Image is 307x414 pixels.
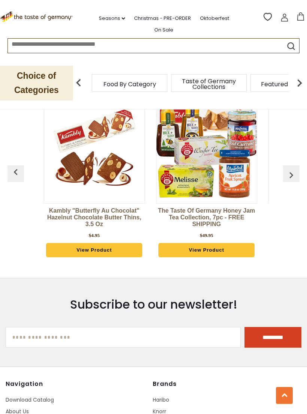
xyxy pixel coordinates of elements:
[89,232,100,239] div: $4.95
[44,101,145,201] img: Kambly
[292,75,307,90] img: next arrow
[6,396,54,403] a: Download Catalog
[99,14,125,22] a: Seasons
[200,14,229,22] a: Oktoberfest
[10,166,22,178] img: previous arrow
[6,380,148,388] h4: Navigation
[44,207,145,230] a: Kambly "Butterfly Au Chocolat" Hazelnut Chocolate Butter Thins, 3.5 oz
[6,297,301,312] h3: Subscribe to our newsletter!
[156,101,257,201] img: The Taste of Germany Honey Jam Tea Collection, 7pc - FREE SHIPPING
[154,26,173,34] a: On Sale
[200,232,213,239] div: $49.95
[179,78,239,90] a: Taste of Germany Collections
[134,14,191,22] a: Christmas - PRE-ORDER
[71,75,86,90] img: previous arrow
[46,243,142,257] a: View Product
[103,81,156,87] a: Food By Category
[156,207,257,230] a: The Taste of Germany Honey Jam Tea Collection, 7pc - FREE SHIPPING
[153,396,169,403] a: Haribo
[158,243,255,257] a: View Product
[285,169,297,181] img: previous arrow
[153,380,295,388] h4: Brands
